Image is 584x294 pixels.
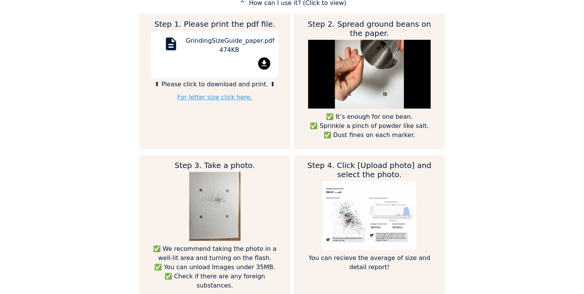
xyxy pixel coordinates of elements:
img: guide [189,172,240,241]
h2: Step 1. Please print the pdf file. [151,19,279,29]
mat-icon: file_download [258,57,270,69]
p: You can recieve the average of size and detail report! [305,254,433,272]
img: guide [308,40,431,108]
p: ✅ It’s enough for one bean. ✅ Sprinkle a pinch of powder like salt. ✅ Dust fines on each marker. [305,112,433,140]
img: guide [323,181,416,250]
h2: Step 4. Click [Upload photo] and select the photo. [305,161,433,179]
mat-icon: description [162,36,180,55]
h2: Step 3. Take a photo. [151,161,279,170]
a: For letter size click here. [177,94,252,101]
div: GrindingSizeGuide_paper.pdf 474KB [186,36,273,57]
p: ✅ We recommend taking the photo in a well-lit area and turning on the flash. ✅ You can unload Ima... [151,244,279,290]
p: ⬆ Please click to download and print. ⬆ [151,80,279,89]
h2: Step 2. Spread ground beans on the paper. [305,19,433,38]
